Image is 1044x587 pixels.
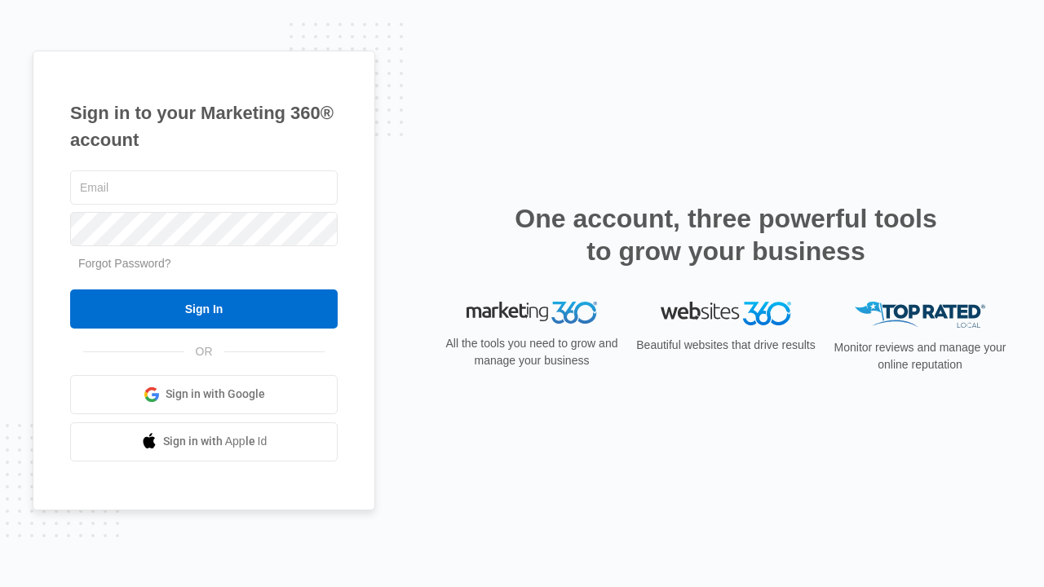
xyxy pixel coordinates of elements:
[635,337,817,354] p: Beautiful websites that drive results
[855,302,985,329] img: Top Rated Local
[166,386,265,403] span: Sign in with Google
[70,170,338,205] input: Email
[184,343,224,360] span: OR
[467,302,597,324] img: Marketing 360
[70,99,338,153] h1: Sign in to your Marketing 360® account
[661,302,791,325] img: Websites 360
[163,433,268,450] span: Sign in with Apple Id
[70,289,338,329] input: Sign In
[440,335,623,369] p: All the tools you need to grow and manage your business
[70,375,338,414] a: Sign in with Google
[829,339,1011,373] p: Monitor reviews and manage your online reputation
[70,422,338,461] a: Sign in with Apple Id
[78,257,171,270] a: Forgot Password?
[510,202,942,267] h2: One account, three powerful tools to grow your business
